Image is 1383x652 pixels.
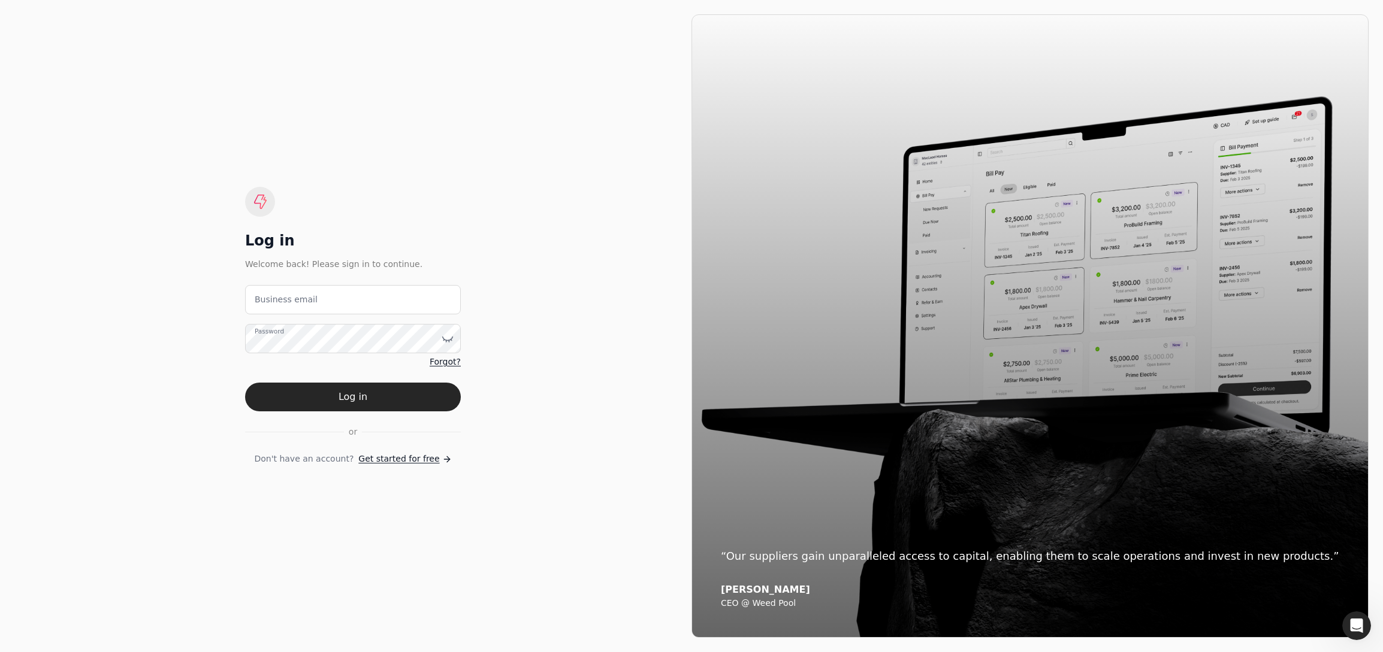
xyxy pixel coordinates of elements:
[245,383,461,411] button: Log in
[721,598,1339,609] div: CEO @ Weed Pool
[255,327,284,336] label: Password
[358,453,451,465] a: Get started for free
[245,231,461,250] div: Log in
[721,548,1339,565] div: “Our suppliers gain unparalleled access to capital, enabling them to scale operations and invest ...
[349,426,357,438] span: or
[430,356,461,368] a: Forgot?
[255,293,318,306] label: Business email
[721,584,1339,596] div: [PERSON_NAME]
[358,453,439,465] span: Get started for free
[1342,611,1371,640] iframe: Intercom live chat
[245,257,461,271] div: Welcome back! Please sign in to continue.
[254,453,354,465] span: Don't have an account?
